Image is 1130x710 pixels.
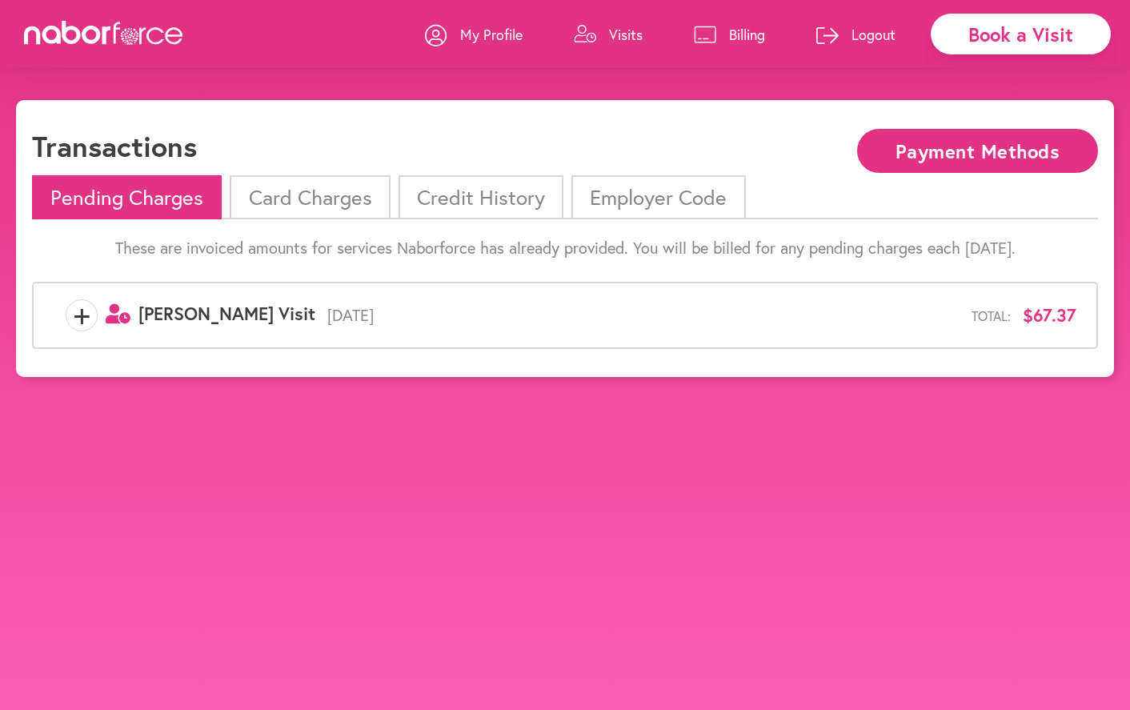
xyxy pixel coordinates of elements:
a: My Profile [425,10,523,58]
p: My Profile [460,25,523,44]
a: Billing [694,10,765,58]
li: Credit History [399,175,563,219]
a: Visits [574,10,643,58]
span: $67.37 [1023,305,1076,326]
h1: Transactions [32,129,197,163]
p: Logout [852,25,896,44]
a: Logout [816,10,896,58]
li: Pending Charges [32,175,222,219]
p: Visits [609,25,643,44]
span: + [66,299,97,331]
p: These are invoiced amounts for services Naborforce has already provided. You will be billed for a... [32,239,1098,258]
span: [PERSON_NAME] Visit [138,302,315,325]
p: Billing [729,25,765,44]
a: Payment Methods [857,142,1098,157]
span: [DATE] [315,306,972,325]
li: Employer Code [571,175,745,219]
span: Total: [972,308,1011,323]
div: Book a Visit [931,14,1111,54]
button: Payment Methods [857,129,1098,173]
li: Card Charges [230,175,390,219]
